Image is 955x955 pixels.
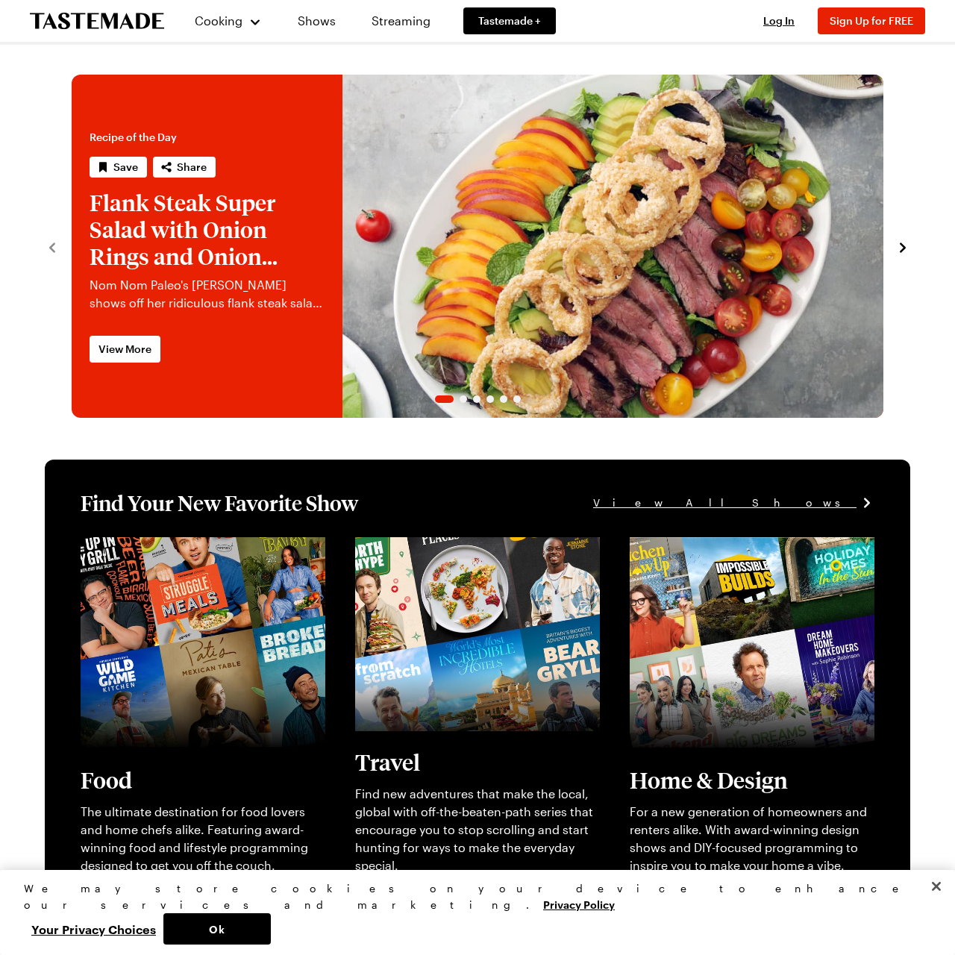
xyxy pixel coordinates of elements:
[30,13,164,30] a: To Tastemade Home Page
[194,3,262,39] button: Cooking
[355,539,559,553] a: View full content for [object Object]
[500,395,507,403] span: Go to slide 5
[818,7,925,34] button: Sign Up for FREE
[177,160,207,175] span: Share
[90,157,147,178] button: Save recipe
[630,539,833,553] a: View full content for [object Object]
[72,75,883,418] div: 1 / 6
[163,913,271,945] button: Ok
[920,870,953,903] button: Close
[24,913,163,945] button: Your Privacy Choices
[24,880,918,913] div: We may store cookies on your device to enhance our services and marketing.
[113,160,138,175] span: Save
[460,395,467,403] span: Go to slide 2
[543,897,615,911] a: More information about your privacy, opens in a new tab
[486,395,494,403] span: Go to slide 4
[45,237,60,255] button: navigate to previous item
[749,13,809,28] button: Log In
[81,539,284,553] a: View full content for [object Object]
[153,157,216,178] button: Share
[98,342,151,357] span: View More
[593,495,874,511] a: View All Shows
[513,395,521,403] span: Go to slide 6
[593,495,857,511] span: View All Shows
[763,14,795,27] span: Log In
[473,395,480,403] span: Go to slide 3
[895,237,910,255] button: navigate to next item
[81,489,358,516] h1: Find Your New Favorite Show
[195,13,242,28] span: Cooking
[830,14,913,27] span: Sign Up for FREE
[24,880,918,945] div: Privacy
[478,13,541,28] span: Tastemade +
[90,336,160,363] a: View More
[463,7,556,34] a: Tastemade +
[435,395,454,403] span: Go to slide 1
